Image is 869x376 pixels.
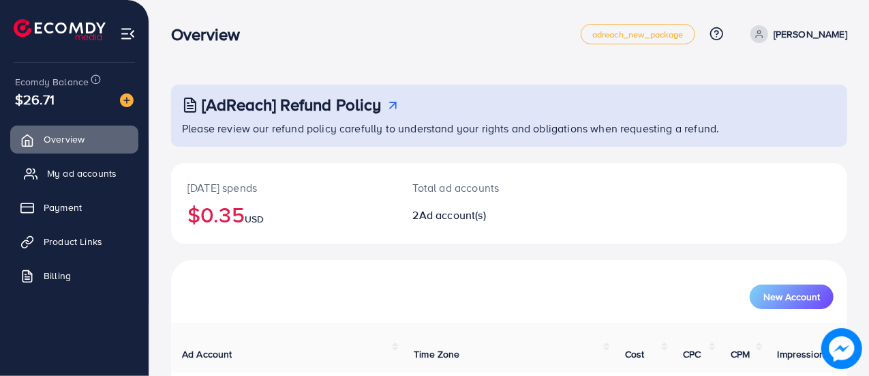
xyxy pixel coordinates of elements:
img: image [120,93,134,107]
a: Billing [10,262,138,289]
a: [PERSON_NAME] [745,25,847,43]
a: Overview [10,126,138,153]
a: Product Links [10,228,138,255]
span: Ad account(s) [419,207,486,222]
img: menu [120,26,136,42]
h2: 2 [413,209,549,222]
span: Ad Account [182,347,232,361]
button: New Account [750,285,834,309]
span: USD [245,212,264,226]
span: Impression [778,347,825,361]
span: Overview [44,132,85,146]
span: My ad accounts [47,167,117,180]
h3: [AdReach] Refund Policy [202,95,382,115]
p: [PERSON_NAME] [774,26,847,42]
p: [DATE] spends [187,179,380,196]
span: Cost [625,347,645,361]
a: My ad accounts [10,160,138,187]
img: image [821,328,862,369]
p: Total ad accounts [413,179,549,196]
h2: $0.35 [187,201,380,227]
span: Time Zone [414,347,459,361]
span: Product Links [44,235,102,248]
span: CPM [731,347,750,361]
span: adreach_new_package [592,30,684,39]
span: Payment [44,201,82,214]
span: New Account [763,292,820,302]
img: logo [14,19,106,40]
a: adreach_new_package [581,24,695,44]
p: Please review our refund policy carefully to understand your rights and obligations when requesti... [182,120,839,136]
span: CPC [683,347,701,361]
span: Billing [44,269,71,283]
span: Ecomdy Balance [15,75,89,89]
span: $26.71 [15,89,55,109]
a: Payment [10,194,138,221]
h3: Overview [171,25,251,44]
